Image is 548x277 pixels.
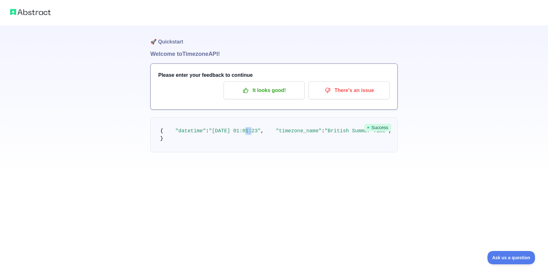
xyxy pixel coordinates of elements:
span: { [160,128,163,134]
span: : [322,128,325,134]
span: "timezone_name" [276,128,322,134]
span: "[DATE] 01:01:23" [209,128,261,134]
h3: Please enter your feedback to continue [158,71,390,79]
button: There's an issue [309,82,390,99]
span: Success [364,124,391,131]
img: Abstract logo [10,8,51,16]
span: "datetime" [175,128,206,134]
span: , [261,128,264,134]
span: : [206,128,209,134]
h1: Welcome to Timezone API! [150,49,398,58]
h1: 🚀 Quickstart [150,25,398,49]
p: It looks good! [228,85,300,96]
span: "British Summer Time" [325,128,389,134]
iframe: Toggle Customer Support [487,251,535,264]
p: There's an issue [313,85,385,96]
button: It looks good! [224,82,305,99]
